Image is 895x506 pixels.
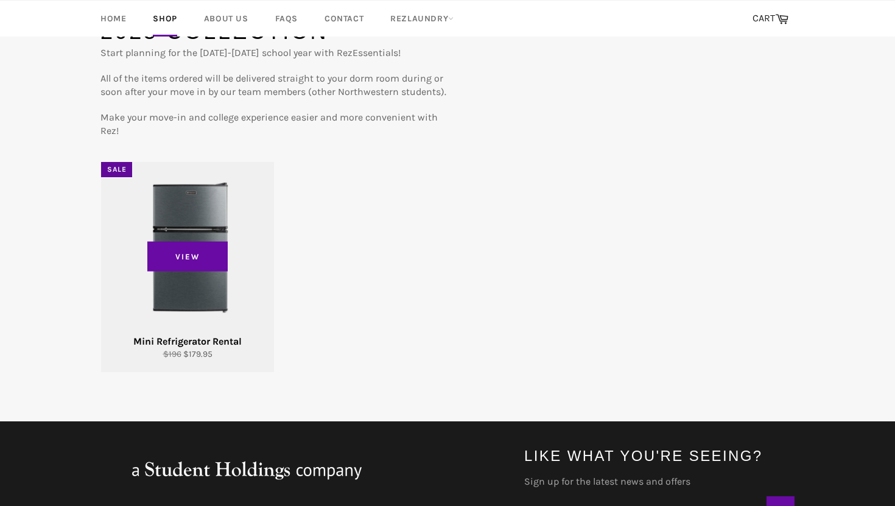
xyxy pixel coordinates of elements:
a: Shop [141,1,189,37]
p: Make your move-in and college experience easier and more convenient with Rez! [100,111,447,138]
div: Mini Refrigerator Rental [109,335,267,348]
img: aStudentHoldingsNFPcompany_large.png [100,446,393,494]
a: Home [88,1,138,37]
a: About Us [192,1,261,37]
p: Start planning for the [DATE]-[DATE] school year with RezEssentials! [100,46,447,60]
a: FAQs [263,1,310,37]
a: Mini Refrigerator Rental Mini Refrigerator Rental $196 $179.95 View [100,162,274,373]
a: CART [746,6,795,32]
a: Contact [312,1,376,37]
p: All of the items ordered will be delivered straight to your dorm room during or soon after your m... [100,72,447,99]
span: View [147,241,228,272]
label: Sign up for the latest news and offers [524,475,795,488]
a: RezLaundry [378,1,466,37]
h4: Like what you're seeing? [524,446,795,466]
